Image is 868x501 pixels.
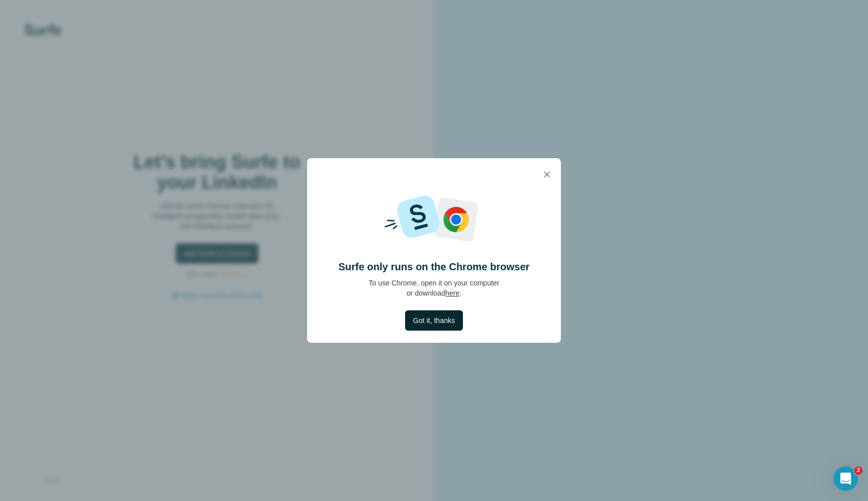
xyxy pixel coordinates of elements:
[833,467,858,491] iframe: Intercom live chat
[413,315,455,326] span: Got it, thanks
[369,278,499,298] p: To use Chrome, open it on your computer or download .
[445,289,459,297] a: here
[405,310,463,331] button: Got it, thanks
[339,260,530,274] h4: Surfe only runs on the Chrome browser
[370,191,498,247] img: Surfe and Google logos
[854,467,862,475] span: 2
